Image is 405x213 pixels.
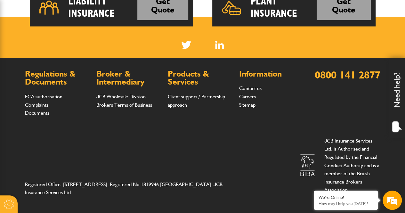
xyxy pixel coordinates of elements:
[215,41,224,49] img: Linked In
[319,201,373,206] p: How may I help you today?
[315,68,380,81] a: 0800 141 2877
[181,41,191,49] img: Twitter
[25,70,90,86] h2: Regulations & Documents
[96,102,152,108] a: Brokers Terms of Business
[96,93,146,99] a: JCB Wholesale Division
[324,136,380,194] p: JCB Insurance Services Ltd. is Authorised and Regulated by the Financial Conduct Authority and is...
[239,85,262,91] a: Contact us
[25,180,233,196] address: Registered Office: [STREET_ADDRESS]. Registered No 1819946 [GEOGRAPHIC_DATA]. JCB Insurance Servi...
[25,102,48,108] a: Complaints
[96,70,161,86] h2: Broker & Intermediary
[239,70,304,78] h2: Information
[215,41,224,49] a: LinkedIn
[319,195,373,200] div: We're Online!
[389,58,405,138] div: Need help?
[25,93,62,99] a: FCA authorisation
[168,70,233,86] h2: Products & Services
[168,93,225,108] a: Client support / Partnership approach
[239,93,256,99] a: Careers
[25,110,49,116] a: Documents
[239,102,255,108] a: Sitemap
